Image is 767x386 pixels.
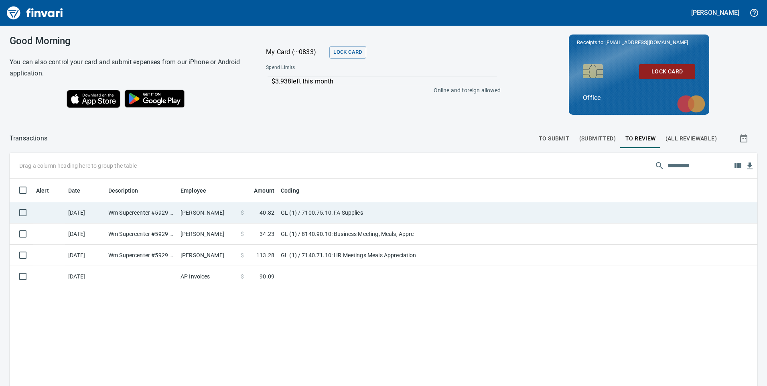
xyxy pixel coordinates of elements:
td: [DATE] [65,245,105,266]
span: Date [68,186,81,195]
td: GL (1) / 8140.90.10: Business Meeting, Meals, Apprc [278,223,478,245]
span: 40.82 [260,209,274,217]
button: Show transactions within a particular date range [732,129,757,148]
span: Coding [281,186,310,195]
span: (Submitted) [579,134,616,144]
p: $3,938 left this month [272,77,497,86]
td: [PERSON_NAME] [177,202,237,223]
button: Lock Card [639,64,695,79]
img: Finvari [5,3,65,22]
p: Drag a column heading here to group the table [19,162,137,170]
span: Amount [254,186,274,195]
td: AP Invoices [177,266,237,287]
td: Wm Supercenter #5929 [GEOGRAPHIC_DATA] [105,245,177,266]
span: Spend Limits [266,64,397,72]
button: Lock Card [329,46,366,59]
td: Wm Supercenter #5929 [GEOGRAPHIC_DATA] [105,202,177,223]
span: Alert [36,186,59,195]
p: Office [583,93,695,103]
span: Lock Card [333,48,362,57]
p: Online and foreign allowed [260,86,501,94]
span: 34.23 [260,230,274,238]
span: Amount [243,186,274,195]
h5: [PERSON_NAME] [691,8,739,17]
td: GL (1) / 7100.75.10: FA Supplies [278,202,478,223]
button: Choose columns to display [732,160,744,172]
span: [EMAIL_ADDRESS][DOMAIN_NAME] [605,39,689,46]
span: Coding [281,186,299,195]
p: Transactions [10,134,47,143]
td: GL (1) / 7140.71.10: HR Meetings Meals Appreciation [278,245,478,266]
img: Get it on Google Play [120,85,189,112]
button: [PERSON_NAME] [689,6,741,19]
span: $ [241,230,244,238]
span: Employee [181,186,206,195]
td: [DATE] [65,223,105,245]
h3: Good Morning [10,35,246,47]
span: Date [68,186,91,195]
span: 113.28 [256,251,274,259]
td: [PERSON_NAME] [177,245,237,266]
span: $ [241,251,244,259]
img: Download on the App Store [67,90,120,108]
span: Description [108,186,149,195]
span: $ [241,209,244,217]
nav: breadcrumb [10,134,47,143]
span: $ [241,272,244,280]
span: To Review [625,134,656,144]
span: 90.09 [260,272,274,280]
td: [PERSON_NAME] [177,223,237,245]
span: Employee [181,186,217,195]
p: My Card (···0833) [266,47,326,57]
td: Wm Supercenter #5929 [GEOGRAPHIC_DATA] [105,223,177,245]
img: mastercard.svg [673,91,709,117]
td: [DATE] [65,202,105,223]
td: [DATE] [65,266,105,287]
p: Receipts to: [577,39,701,47]
span: Alert [36,186,49,195]
span: Lock Card [645,67,689,77]
button: Download Table [744,160,756,172]
h6: You can also control your card and submit expenses from our iPhone or Android application. [10,57,246,79]
span: To Submit [539,134,570,144]
span: (All Reviewable) [666,134,717,144]
span: Description [108,186,138,195]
